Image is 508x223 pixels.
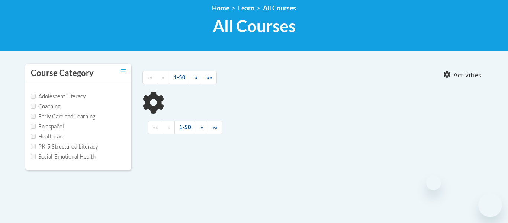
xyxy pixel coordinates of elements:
[238,4,254,12] a: Learn
[31,92,86,101] label: Adolescent Literacy
[31,134,36,139] input: Checkbox for Options
[200,124,203,130] span: »
[31,153,96,161] label: Social-Emotional Health
[213,16,296,36] span: All Courses
[163,121,175,134] a: Previous
[31,133,65,141] label: Healthcare
[167,124,170,130] span: «
[31,102,60,111] label: Coaching
[162,74,164,80] span: «
[212,4,229,12] a: Home
[202,71,217,84] a: End
[153,124,158,130] span: ««
[478,193,502,217] iframe: Button to launch messaging window
[31,144,36,149] input: Checkbox for Options
[190,71,202,84] a: Next
[31,94,36,99] input: Checkbox for Options
[157,71,169,84] a: Previous
[31,104,36,109] input: Checkbox for Options
[31,143,98,151] label: PK-5 Structured Literacy
[453,71,481,79] span: Activities
[147,74,152,80] span: ««
[426,175,441,190] iframe: Close message
[196,121,208,134] a: Next
[31,122,64,131] label: En español
[263,4,296,12] a: All Courses
[31,114,36,119] input: Checkbox for Options
[31,154,36,159] input: Checkbox for Options
[212,124,218,130] span: »»
[207,74,212,80] span: »»
[208,121,222,134] a: End
[31,112,95,121] label: Early Care and Learning
[31,124,36,129] input: Checkbox for Options
[142,71,157,84] a: Begining
[195,74,197,80] span: »
[31,67,94,79] h3: Course Category
[121,67,126,76] a: Toggle collapse
[174,121,196,134] a: 1-50
[148,121,163,134] a: Begining
[169,71,190,84] a: 1-50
